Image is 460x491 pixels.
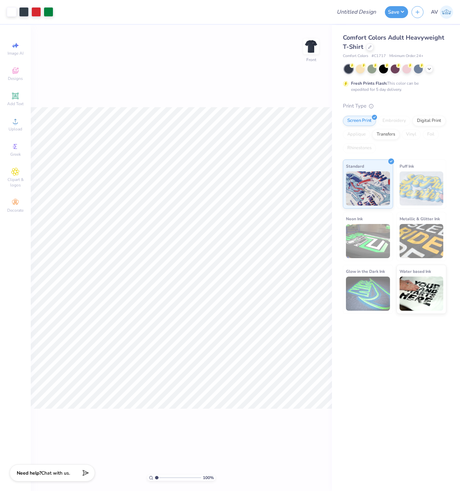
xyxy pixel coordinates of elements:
span: Puff Ink [400,163,414,170]
span: Standard [346,163,364,170]
span: Designs [8,76,23,81]
div: Vinyl [402,129,421,140]
img: Metallic & Glitter Ink [400,224,444,258]
div: Transfers [372,129,400,140]
div: Rhinestones [343,143,376,153]
span: Metallic & Glitter Ink [400,215,440,222]
input: Untitled Design [331,5,381,19]
span: Minimum Order: 24 + [389,53,423,59]
span: Greek [10,152,21,157]
span: # C1717 [372,53,386,59]
span: Comfort Colors [343,53,368,59]
div: Applique [343,129,370,140]
div: Front [306,57,316,63]
div: Embroidery [378,116,410,126]
img: Standard [346,171,390,206]
button: Save [385,6,408,18]
span: Clipart & logos [3,177,27,188]
span: Image AI [8,51,24,56]
span: Add Text [7,101,24,107]
img: Front [304,40,318,53]
img: Water based Ink [400,277,444,311]
img: Aargy Velasco [440,5,453,19]
strong: Fresh Prints Flash: [351,81,387,86]
span: Chat with us. [41,470,70,476]
span: AV [431,8,438,16]
div: This color can be expedited for 5 day delivery. [351,80,435,93]
div: Foil [423,129,439,140]
img: Neon Ink [346,224,390,258]
img: Puff Ink [400,171,444,206]
a: AV [431,5,453,19]
span: Neon Ink [346,215,363,222]
span: Upload [9,126,22,132]
img: Glow in the Dark Ink [346,277,390,311]
span: Water based Ink [400,268,431,275]
strong: Need help? [17,470,41,476]
div: Digital Print [413,116,446,126]
span: Decorate [7,208,24,213]
span: Comfort Colors Adult Heavyweight T-Shirt [343,33,444,51]
span: 100 % [203,475,214,481]
div: Screen Print [343,116,376,126]
span: Glow in the Dark Ink [346,268,385,275]
div: Print Type [343,102,446,110]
